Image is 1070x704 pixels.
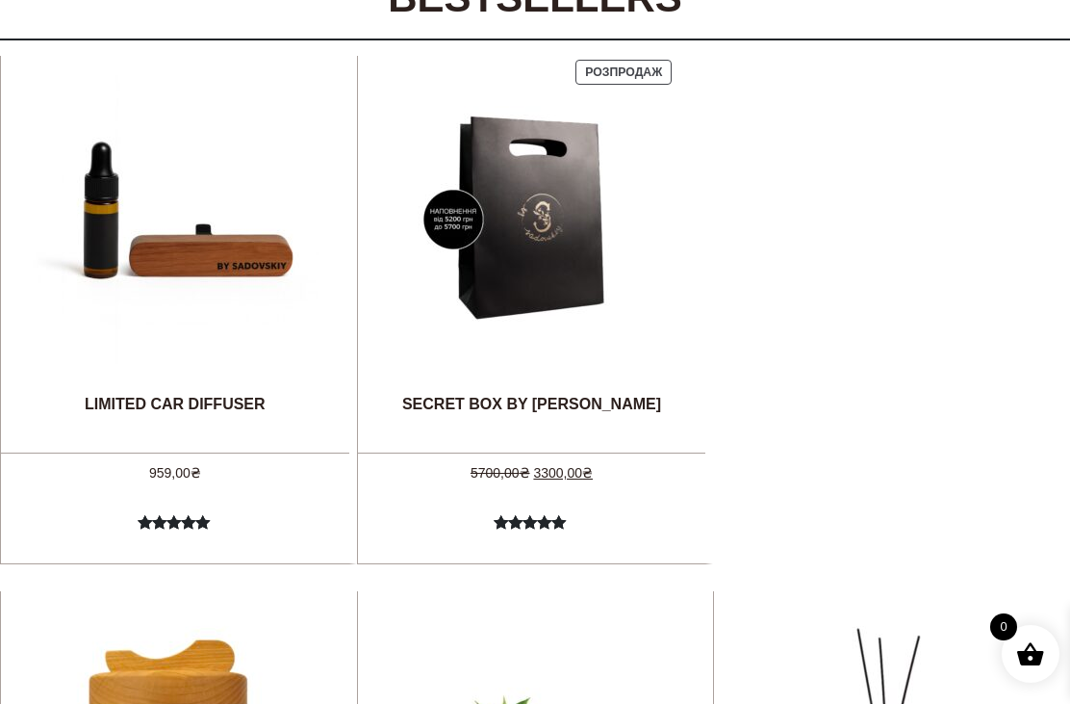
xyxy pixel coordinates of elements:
[990,613,1017,640] span: 0
[387,75,675,364] img: SECRET BOX BY SADOVSKIY
[31,75,319,364] img: LIMITED CAR DIFFUSER
[138,510,213,534] div: Оцінено в 5.00 з 5
[31,395,319,433] div: LIMITED CAR DIFFUSER
[494,510,569,534] div: Оцінено в 5.00 з 5
[520,465,530,481] span: ₴
[191,465,201,481] span: ₴
[585,65,662,79] span: Розпродаж
[31,56,319,453] a: LIMITED CAR DIFFUSER LIMITED CAR DIFFUSER
[533,465,593,481] span: 3300,00
[387,56,675,453] a: SECRET BOX BY SADOVSKIY SECRET BOX BY [PERSON_NAME]
[494,510,569,646] span: Рейтинг з 5 на основі опитування покупців
[138,510,213,555] span: 1
[138,510,213,646] span: Рейтинг з 5 на основі опитування покупця
[494,510,569,555] span: 2
[387,395,675,433] div: SECRET BOX BY [PERSON_NAME]
[471,465,530,481] span: 5700,00
[582,465,593,481] span: ₴
[149,465,201,481] span: 959,00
